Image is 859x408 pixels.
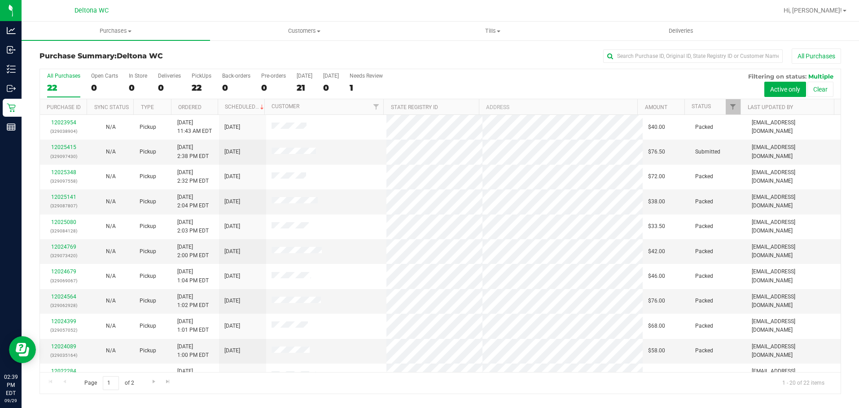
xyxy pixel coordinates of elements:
[51,368,76,374] a: 12022284
[106,223,116,229] span: Not Applicable
[4,397,18,404] p: 09/29
[297,73,312,79] div: [DATE]
[106,173,116,180] span: Not Applicable
[140,197,156,206] span: Pickup
[695,372,713,380] span: Packed
[45,127,82,136] p: (329038904)
[51,318,76,325] a: 12024399
[129,83,147,93] div: 0
[177,342,209,360] span: [DATE] 1:00 PM EDT
[222,83,250,93] div: 0
[106,372,116,380] button: N/A
[51,194,76,200] a: 12025141
[106,123,116,132] button: N/A
[177,293,209,310] span: [DATE] 1:02 PM EDT
[45,152,82,161] p: (329097430)
[692,103,711,110] a: Status
[147,376,160,388] a: Go to the next page
[764,82,806,97] button: Active only
[261,83,286,93] div: 0
[158,83,181,93] div: 0
[106,347,116,355] button: N/A
[51,119,76,126] a: 12023954
[752,342,835,360] span: [EMAIL_ADDRESS][DOMAIN_NAME]
[94,104,129,110] a: Sync Status
[7,26,16,35] inline-svg: Analytics
[140,123,156,132] span: Pickup
[224,123,240,132] span: [DATE]
[162,376,175,388] a: Go to the last page
[103,376,119,390] input: 1
[106,124,116,130] span: Not Applicable
[7,123,16,132] inline-svg: Reports
[224,247,240,256] span: [DATE]
[399,27,587,35] span: Tills
[603,49,783,63] input: Search Purchase ID, Original ID, State Registry ID or Customer Name...
[695,123,713,132] span: Packed
[158,73,181,79] div: Deliveries
[45,301,82,310] p: (329062928)
[106,273,116,279] span: Not Applicable
[106,172,116,181] button: N/A
[140,222,156,231] span: Pickup
[222,73,250,79] div: Back-orders
[9,336,36,363] iframe: Resource center
[224,197,240,206] span: [DATE]
[22,27,210,35] span: Purchases
[106,148,116,156] button: N/A
[177,193,209,210] span: [DATE] 2:04 PM EDT
[368,99,383,114] a: Filter
[106,323,116,329] span: Not Applicable
[140,172,156,181] span: Pickup
[784,7,842,14] span: Hi, [PERSON_NAME]!
[648,123,665,132] span: $40.00
[106,298,116,304] span: Not Applicable
[22,22,210,40] a: Purchases
[106,322,116,330] button: N/A
[752,193,835,210] span: [EMAIL_ADDRESS][DOMAIN_NAME]
[695,347,713,355] span: Packed
[47,83,80,93] div: 22
[117,52,163,60] span: Deltona WC
[224,272,240,281] span: [DATE]
[106,198,116,205] span: Not Applicable
[51,343,76,350] a: 12024089
[45,326,82,334] p: (329057052)
[140,347,156,355] span: Pickup
[177,168,209,185] span: [DATE] 2:32 PM EDT
[140,272,156,281] span: Pickup
[323,73,339,79] div: [DATE]
[106,347,116,354] span: Not Applicable
[752,218,835,235] span: [EMAIL_ADDRESS][DOMAIN_NAME]
[106,222,116,231] button: N/A
[91,73,118,79] div: Open Carts
[45,227,82,235] p: (329084128)
[106,149,116,155] span: Not Applicable
[648,347,665,355] span: $58.00
[177,243,209,260] span: [DATE] 2:00 PM EDT
[106,247,116,256] button: N/A
[752,243,835,260] span: [EMAIL_ADDRESS][DOMAIN_NAME]
[323,83,339,93] div: 0
[177,118,212,136] span: [DATE] 11:43 AM EDT
[350,83,383,93] div: 1
[45,251,82,260] p: (329073420)
[808,73,833,80] span: Multiple
[391,104,438,110] a: State Registry ID
[695,222,713,231] span: Packed
[177,317,209,334] span: [DATE] 1:01 PM EDT
[91,83,118,93] div: 0
[752,268,835,285] span: [EMAIL_ADDRESS][DOMAIN_NAME]
[648,322,665,330] span: $68.00
[657,27,706,35] span: Deliveries
[224,372,240,380] span: [DATE]
[224,297,240,305] span: [DATE]
[51,144,76,150] a: 12025415
[399,22,587,40] a: Tills
[648,247,665,256] span: $42.00
[7,65,16,74] inline-svg: Inventory
[129,73,147,79] div: In Store
[587,22,776,40] a: Deliveries
[7,103,16,112] inline-svg: Retail
[177,367,209,384] span: [DATE] 8:36 AM EDT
